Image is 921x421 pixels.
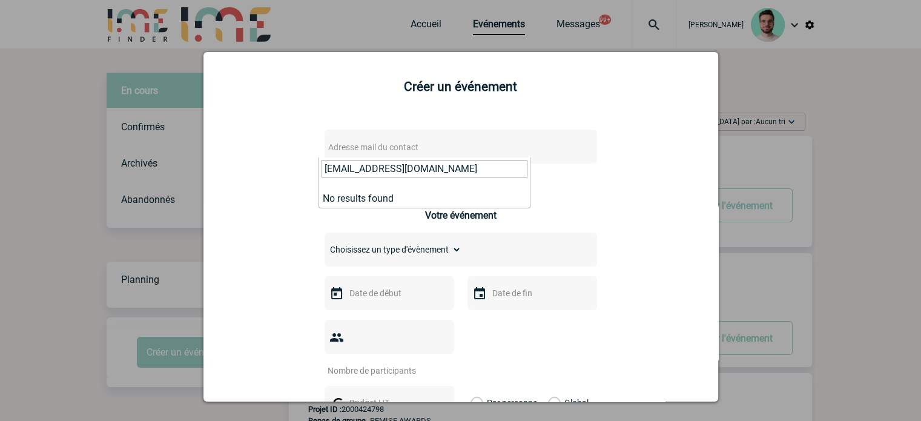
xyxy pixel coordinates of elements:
[325,363,438,379] input: Nombre de participants
[489,285,573,301] input: Date de fin
[425,210,497,221] h3: Votre événement
[219,79,703,94] h2: Créer un événement
[346,395,430,411] input: Budget HT
[346,285,430,301] input: Date de début
[548,386,556,420] label: Global
[319,189,530,208] li: No results found
[328,142,418,152] span: Adresse mail du contact
[470,386,484,420] label: Par personne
